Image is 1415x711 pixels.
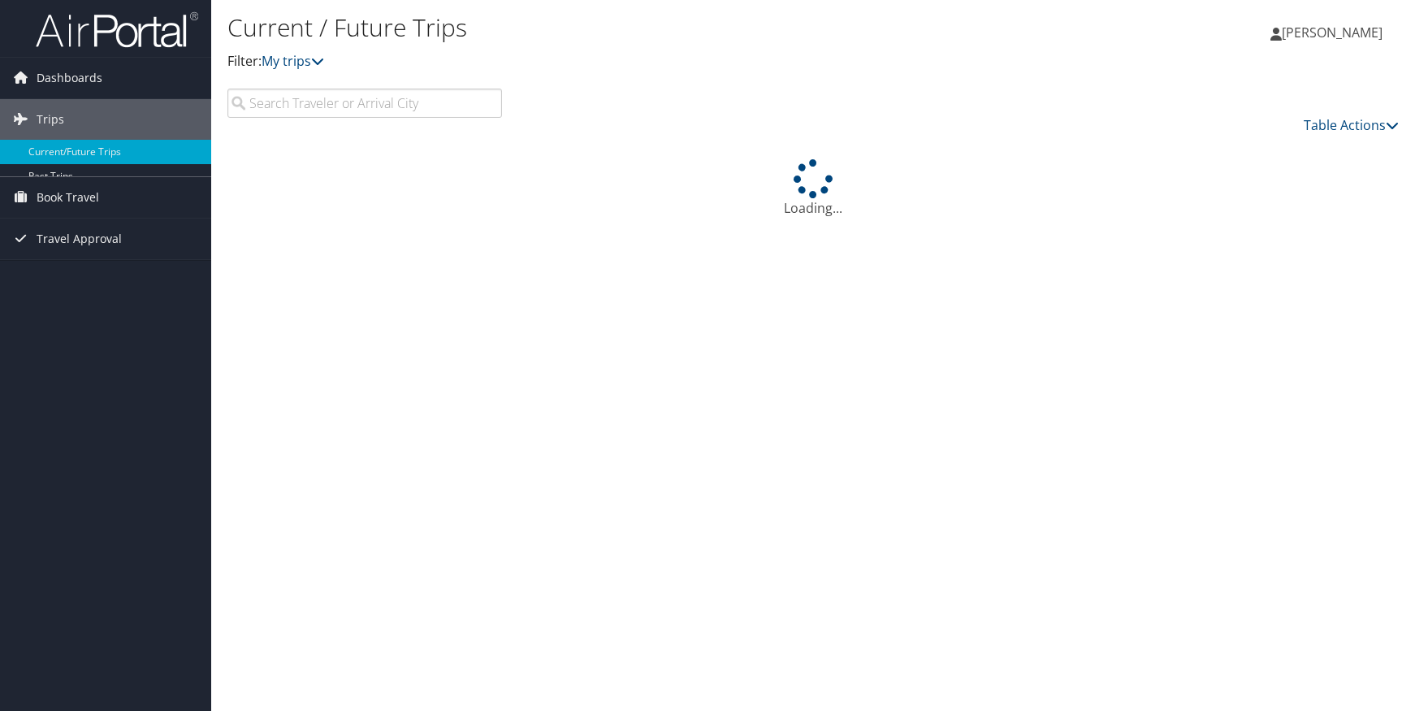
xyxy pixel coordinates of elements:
div: Loading... [227,159,1399,218]
a: [PERSON_NAME] [1270,8,1399,57]
span: Book Travel [37,177,99,218]
h1: Current / Future Trips [227,11,1008,45]
input: Search Traveler or Arrival City [227,89,502,118]
a: My trips [262,52,324,70]
span: Trips [37,99,64,140]
span: Travel Approval [37,219,122,259]
a: Table Actions [1304,116,1399,134]
p: Filter: [227,51,1008,72]
span: [PERSON_NAME] [1282,24,1383,41]
span: Dashboards [37,58,102,98]
img: airportal-logo.png [36,11,198,49]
